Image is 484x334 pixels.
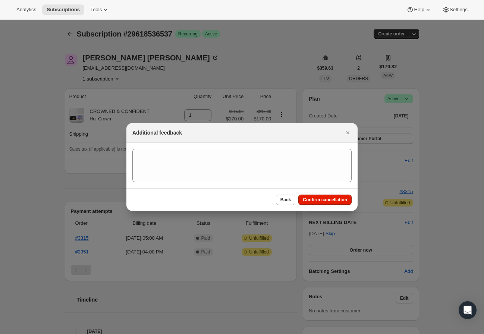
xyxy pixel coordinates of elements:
[132,129,182,136] h2: Additional feedback
[438,4,472,15] button: Settings
[90,7,102,13] span: Tools
[450,7,468,13] span: Settings
[459,301,477,319] div: Open Intercom Messenger
[42,4,84,15] button: Subscriptions
[303,197,347,203] span: Confirm cancellation
[276,195,296,205] button: Back
[280,197,291,203] span: Back
[414,7,424,13] span: Help
[16,7,36,13] span: Analytics
[402,4,436,15] button: Help
[12,4,41,15] button: Analytics
[86,4,114,15] button: Tools
[47,7,80,13] span: Subscriptions
[298,195,352,205] button: Confirm cancellation
[343,127,353,138] button: Close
